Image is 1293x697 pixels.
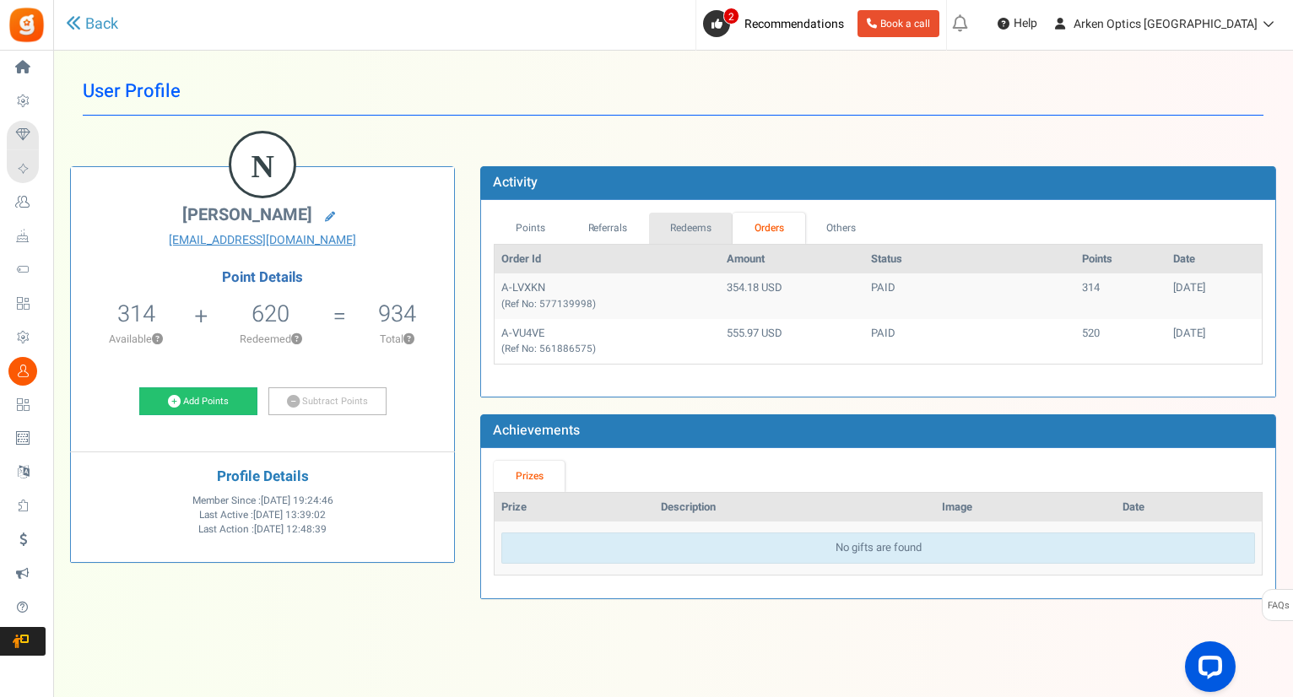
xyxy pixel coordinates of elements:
[703,10,851,37] a: 2 Recommendations
[139,387,257,416] a: Add Points
[864,273,1075,318] td: PAID
[1173,280,1255,296] div: [DATE]
[501,297,596,311] small: (Ref No: 577139998)
[1074,15,1258,33] span: Arken Optics [GEOGRAPHIC_DATA]
[79,332,192,347] p: Available
[231,133,294,199] figcaption: N
[198,522,327,537] span: Last Action :
[192,494,333,508] span: Member Since :
[254,522,327,537] span: [DATE] 12:48:39
[209,332,331,347] p: Redeemed
[864,319,1075,364] td: PAID
[495,273,720,318] td: A-LVXKN
[566,213,649,244] a: Referrals
[1075,319,1166,364] td: 520
[268,387,387,416] a: Subtract Points
[403,334,414,345] button: ?
[199,508,326,522] span: Last Active :
[495,319,720,364] td: A-VU4VE
[495,245,720,274] th: Order Id
[1267,590,1290,622] span: FAQs
[935,493,1116,522] th: Image
[1173,326,1255,342] div: [DATE]
[291,334,302,345] button: ?
[253,508,326,522] span: [DATE] 13:39:02
[857,10,939,37] a: Book a call
[720,245,864,274] th: Amount
[501,342,596,356] small: (Ref No: 561886575)
[495,493,654,522] th: Prize
[723,8,739,24] span: 2
[261,494,333,508] span: [DATE] 19:24:46
[84,232,441,249] a: [EMAIL_ADDRESS][DOMAIN_NAME]
[805,213,878,244] a: Others
[1116,493,1262,522] th: Date
[864,245,1075,274] th: Status
[493,172,538,192] b: Activity
[349,332,446,347] p: Total
[494,461,565,492] a: Prizes
[720,273,864,318] td: 354.18 USD
[1075,273,1166,318] td: 314
[8,6,46,44] img: Gratisfaction
[494,213,566,244] a: Points
[252,301,289,327] h5: 620
[117,297,155,331] span: 314
[1075,245,1166,274] th: Points
[991,10,1044,37] a: Help
[84,469,441,485] h4: Profile Details
[1009,15,1037,32] span: Help
[152,334,163,345] button: ?
[649,213,733,244] a: Redeems
[83,68,1263,116] h1: User Profile
[501,532,1255,564] div: No gifts are found
[1166,245,1262,274] th: Date
[654,493,935,522] th: Description
[182,203,312,227] span: [PERSON_NAME]
[744,15,844,33] span: Recommendations
[733,213,805,244] a: Orders
[493,420,580,440] b: Achievements
[71,270,454,285] h4: Point Details
[378,301,416,327] h5: 934
[720,319,864,364] td: 555.97 USD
